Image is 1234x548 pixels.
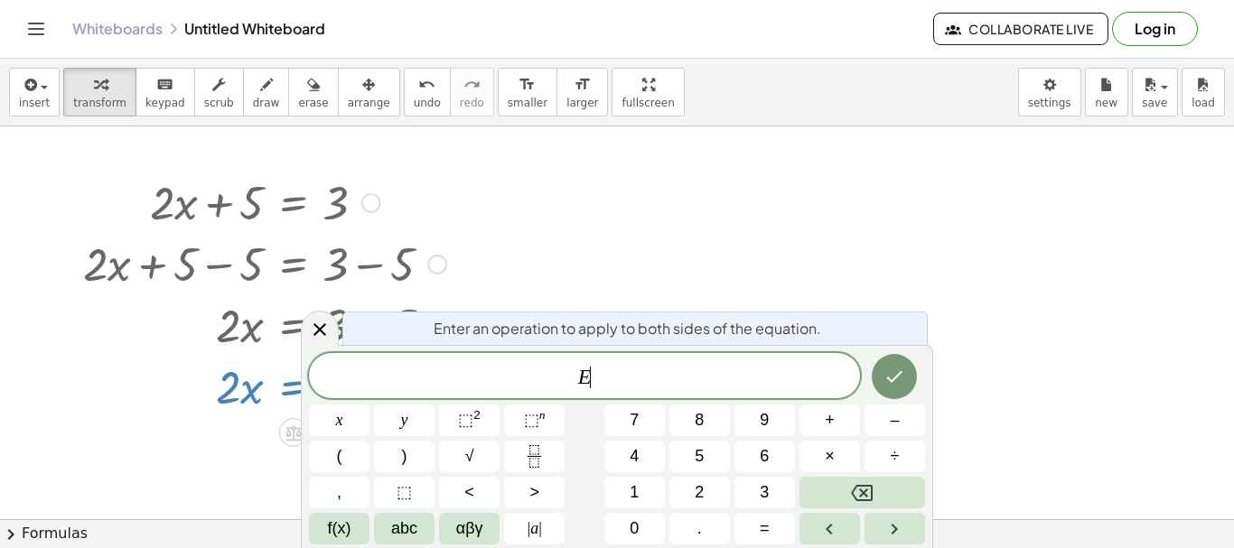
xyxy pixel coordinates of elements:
span: ÷ [891,444,900,469]
sup: 2 [473,408,481,422]
span: smaller [508,97,547,109]
button: undoundo [404,68,451,116]
span: new [1095,97,1117,109]
span: 9 [760,408,769,432]
span: < [464,480,474,505]
button: new [1085,68,1128,116]
button: Divide [865,441,925,472]
span: save [1142,97,1167,109]
button: settings [1018,68,1081,116]
button: 8 [669,404,730,436]
span: × [825,444,835,469]
span: – [890,408,899,432]
button: scrub [194,68,244,116]
button: y [374,404,435,436]
span: 6 [760,444,769,469]
button: Toggle navigation [22,14,51,43]
button: 4 [604,441,665,472]
button: redoredo [450,68,494,116]
span: redo [460,97,484,109]
button: Less than [439,477,500,508]
span: y [401,408,408,432]
span: transform [73,97,126,109]
button: Superscript [504,404,565,436]
button: Times [799,441,860,472]
button: transform [63,68,136,116]
span: + [825,408,835,432]
button: 7 [604,404,665,436]
span: . [697,516,702,541]
span: ​ [590,367,591,388]
button: Greater than [504,477,565,508]
i: keyboard [156,74,173,96]
span: erase [298,97,328,109]
button: Equals [734,513,795,544]
sup: n [539,408,546,422]
button: Functions [309,513,369,544]
button: 1 [604,477,665,508]
span: 7 [630,408,639,432]
button: Done [872,354,917,399]
span: αβγ [456,516,483,541]
span: undo [414,97,441,109]
span: ( [337,444,342,469]
span: ) [402,444,407,469]
span: fullscreen [622,97,674,109]
button: format_sizelarger [556,68,608,116]
button: ) [374,441,435,472]
button: Right arrow [865,513,925,544]
span: = [760,516,770,541]
button: Left arrow [799,513,860,544]
button: 9 [734,404,795,436]
button: insert [9,68,60,116]
span: ⬚ [458,411,473,429]
span: | [538,519,542,537]
span: Enter an operation to apply to both sides of the equation. [434,318,821,339]
span: Collaborate Live [949,21,1093,37]
span: arrange [348,97,390,109]
button: keyboardkeypad [136,68,195,116]
span: draw [253,97,280,109]
button: arrange [338,68,400,116]
span: f(x) [328,516,351,541]
button: Collaborate Live [933,13,1108,45]
button: . [669,513,730,544]
button: 6 [734,441,795,472]
span: abc [391,516,417,541]
button: Minus [865,404,925,436]
button: format_sizesmaller [498,68,557,116]
span: √ [465,444,474,469]
button: ( [309,441,369,472]
button: x [309,404,369,436]
a: Whiteboards [72,20,163,38]
button: Alphabet [374,513,435,544]
span: | [528,519,531,537]
i: undo [418,74,435,96]
span: 3 [760,480,769,505]
button: Backspace [799,477,925,508]
i: format_size [574,74,591,96]
button: 2 [669,477,730,508]
button: 3 [734,477,795,508]
button: 0 [604,513,665,544]
button: fullscreen [612,68,684,116]
span: , [337,480,341,505]
button: Fraction [504,441,565,472]
button: Squared [439,404,500,436]
span: scrub [204,97,234,109]
span: 2 [695,480,704,505]
span: 5 [695,444,704,469]
var: E [578,365,592,388]
span: a [528,516,542,541]
div: Apply the same math to both sides of the equation [279,418,308,447]
span: load [1192,97,1215,109]
button: , [309,477,369,508]
span: 1 [630,480,639,505]
i: redo [463,74,481,96]
span: 4 [630,444,639,469]
span: 0 [630,516,639,541]
span: insert [19,97,50,109]
button: Plus [799,404,860,436]
button: Log in [1112,12,1198,46]
button: Square root [439,441,500,472]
